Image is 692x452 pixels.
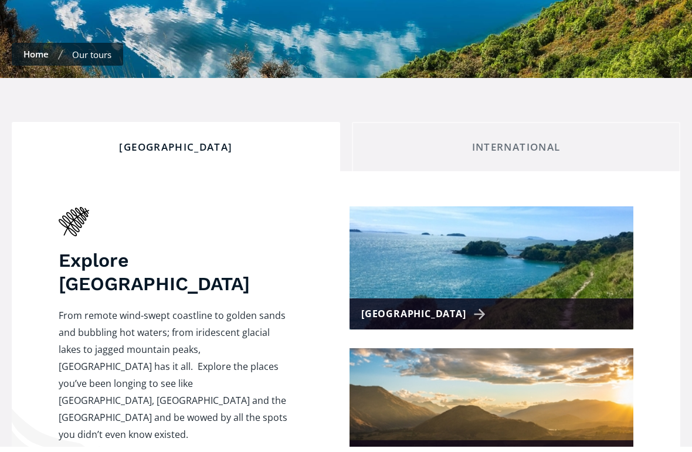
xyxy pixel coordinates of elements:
div: [GEOGRAPHIC_DATA] [22,147,330,159]
div: International [362,147,670,159]
a: [GEOGRAPHIC_DATA] [350,212,633,335]
nav: breadcrumbs [12,49,123,72]
div: [GEOGRAPHIC_DATA] [361,311,490,328]
p: From remote wind-swept coastline to golden sands and bubbling hot waters; from iridescent glacial... [59,313,291,449]
a: Home [23,54,49,66]
div: Our tours [72,55,111,66]
h3: Explore [GEOGRAPHIC_DATA] [59,254,291,301]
